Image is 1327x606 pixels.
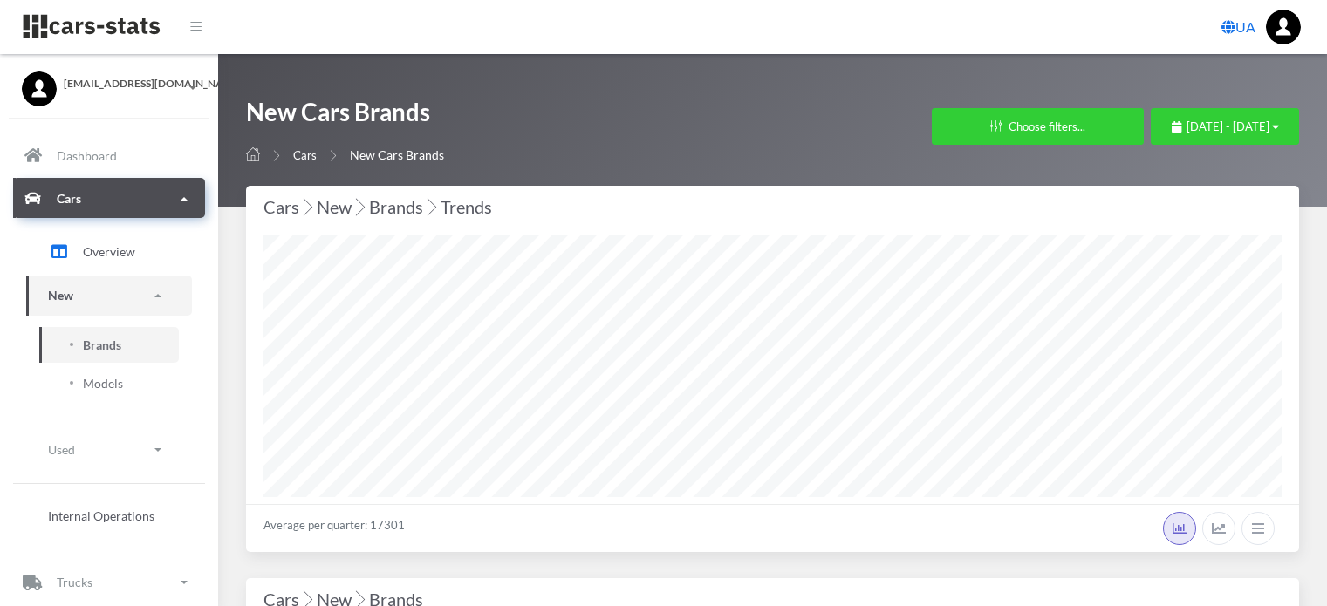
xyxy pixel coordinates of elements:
p: Cars [57,187,81,209]
a: Models [39,365,179,401]
span: [EMAIL_ADDRESS][DOMAIN_NAME] [64,76,196,92]
span: [DATE] - [DATE] [1187,119,1269,133]
a: New [26,276,192,316]
button: [DATE] - [DATE] [1151,108,1299,145]
a: Cars [293,148,317,162]
span: New Cars Brands [350,147,444,162]
div: Average per quarter: 17301 [246,504,1299,552]
a: Brands [39,327,179,363]
a: Internal Operations [26,498,192,534]
div: Cars New Brands Trends [263,193,1282,221]
p: Dashboard [57,145,117,167]
a: Trucks [13,562,205,603]
button: Choose filters... [932,108,1144,145]
img: ... [1266,10,1301,44]
a: UA [1214,10,1262,44]
a: [EMAIL_ADDRESS][DOMAIN_NAME] [22,71,196,92]
span: Brands [83,336,121,354]
p: Used [48,439,75,460]
span: Models [83,374,123,392]
a: Dashboard [13,136,205,176]
p: Trucks [57,572,92,594]
img: navbar brand [22,13,161,40]
a: Overview [26,230,192,274]
span: Internal Operations [48,507,154,525]
span: Overview [83,242,135,261]
a: Used [26,430,192,469]
a: Cars [13,179,205,219]
p: New [48,285,73,307]
h1: New Cars Brands [246,96,444,137]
